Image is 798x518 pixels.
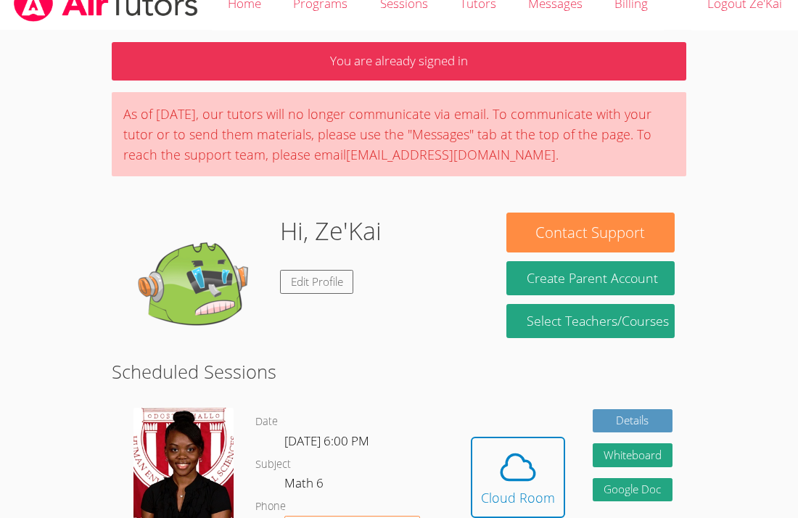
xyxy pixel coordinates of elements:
h1: Hi, Ze'Kai [280,213,382,250]
h2: Scheduled Sessions [112,358,686,385]
a: Select Teachers/Courses [506,304,675,338]
div: As of [DATE], our tutors will no longer communicate via email. To communicate with your tutor or ... [112,92,686,176]
dt: Subject [255,456,291,474]
button: Cloud Room [471,437,565,518]
a: Google Doc [593,478,672,502]
button: Create Parent Account [506,261,675,295]
p: You are already signed in [112,42,686,81]
a: Details [593,409,672,433]
div: Cloud Room [481,488,555,508]
dt: Date [255,413,278,431]
button: Contact Support [506,213,675,252]
img: default.png [123,213,268,358]
button: Whiteboard [593,443,672,467]
dt: Phone [255,498,286,516]
a: Edit Profile [280,270,354,294]
dd: Math 6 [284,473,326,498]
span: [DATE] 6:00 PM [284,432,369,449]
